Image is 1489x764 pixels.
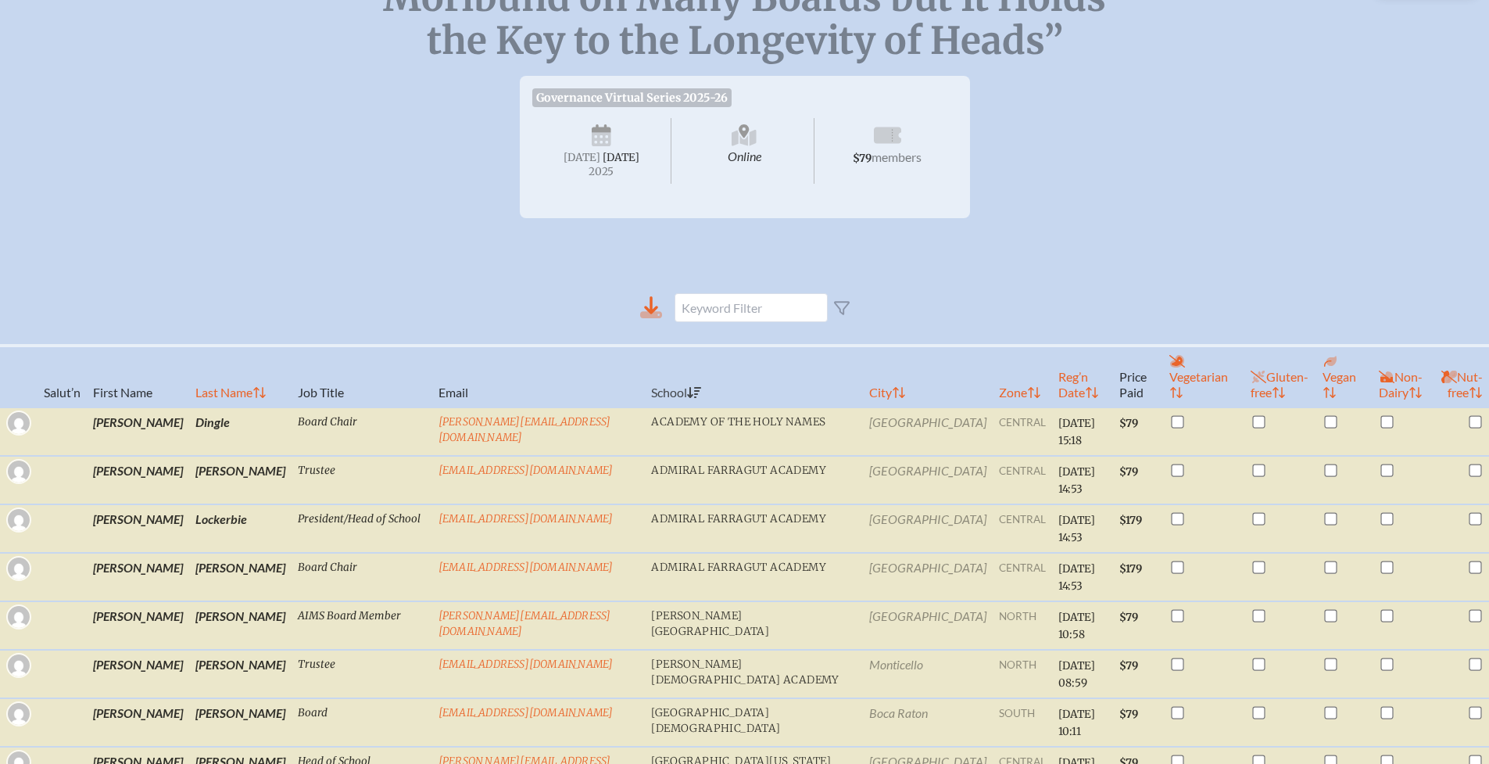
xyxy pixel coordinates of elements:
[438,561,614,574] a: [EMAIL_ADDRESS][DOMAIN_NAME]
[292,553,432,601] td: Board Chair
[1119,465,1138,479] span: $79
[292,504,432,553] td: President/Head of School
[438,512,614,525] a: [EMAIL_ADDRESS][DOMAIN_NAME]
[1119,514,1142,527] span: $179
[87,553,189,601] td: [PERSON_NAME]
[87,601,189,650] td: [PERSON_NAME]
[645,698,863,747] td: [GEOGRAPHIC_DATA][DEMOGRAPHIC_DATA]
[1058,611,1095,641] span: [DATE] 10:58
[1119,562,1142,576] span: $179
[863,650,993,698] td: Monticello
[8,703,30,725] img: Gravatar
[189,346,292,407] th: Last Name
[438,609,611,638] a: [PERSON_NAME][EMAIL_ADDRESS][DOMAIN_NAME]
[645,456,863,504] td: Admiral Farragut Academy
[993,346,1052,407] th: Zone
[1244,346,1316,407] th: Gluten-free
[1058,417,1095,447] span: [DATE] 15:18
[292,346,432,407] th: Job Title
[863,601,993,650] td: [GEOGRAPHIC_DATA]
[993,698,1052,747] td: south
[38,346,87,407] th: Salut’n
[189,601,292,650] td: [PERSON_NAME]
[564,151,600,164] span: [DATE]
[438,415,611,444] a: [PERSON_NAME][EMAIL_ADDRESS][DOMAIN_NAME]
[8,655,30,676] img: Gravatar
[532,88,732,107] span: Governance Virtual Series 2025-26
[1373,346,1434,407] th: Non-Dairy
[675,293,828,322] input: Keyword Filter
[87,698,189,747] td: [PERSON_NAME]
[863,456,993,504] td: [GEOGRAPHIC_DATA]
[87,407,189,456] td: [PERSON_NAME]
[1119,659,1138,673] span: $79
[87,456,189,504] td: [PERSON_NAME]
[863,698,993,747] td: Boca Raton
[438,464,614,477] a: [EMAIL_ADDRESS][DOMAIN_NAME]
[863,346,993,407] th: City
[87,650,189,698] td: [PERSON_NAME]
[645,407,863,456] td: Academy of the Holy Names
[853,152,872,165] span: $79
[993,504,1052,553] td: central
[189,553,292,601] td: [PERSON_NAME]
[1119,611,1138,624] span: $79
[1316,346,1373,407] th: Vegan
[645,504,863,553] td: Admiral Farragut Academy
[675,118,814,184] span: Online
[1113,346,1163,407] th: Price Paid
[645,650,863,698] td: [PERSON_NAME][DEMOGRAPHIC_DATA] Academy
[993,456,1052,504] td: central
[863,504,993,553] td: [GEOGRAPHIC_DATA]
[292,456,432,504] td: Trustee
[8,606,30,628] img: Gravatar
[189,504,292,553] td: Lockerbie
[438,706,614,719] a: [EMAIL_ADDRESS][DOMAIN_NAME]
[189,698,292,747] td: [PERSON_NAME]
[1058,514,1095,544] span: [DATE] 14:53
[645,601,863,650] td: [PERSON_NAME][GEOGRAPHIC_DATA]
[292,601,432,650] td: AIMS Board Member
[189,650,292,698] td: [PERSON_NAME]
[438,658,614,671] a: [EMAIL_ADDRESS][DOMAIN_NAME]
[863,553,993,601] td: [GEOGRAPHIC_DATA]
[87,504,189,553] td: [PERSON_NAME]
[1434,346,1489,407] th: Nut-free
[993,601,1052,650] td: north
[1163,346,1244,407] th: Vegetarian
[292,698,432,747] td: Board
[1119,708,1138,721] span: $79
[993,650,1052,698] td: north
[1058,562,1095,593] span: [DATE] 14:53
[432,346,646,407] th: Email
[1119,417,1138,430] span: $79
[993,407,1052,456] td: central
[993,553,1052,601] td: central
[8,461,30,482] img: Gravatar
[545,166,659,178] span: 2025
[1058,659,1095,690] span: [DATE] 08:59
[292,407,432,456] td: Board Chair
[189,407,292,456] td: Dingle
[872,149,922,164] span: members
[87,346,189,407] th: First Name
[640,296,662,319] div: Download to CSV
[1058,465,1095,496] span: [DATE] 14:53
[8,558,30,579] img: Gravatar
[645,553,863,601] td: Admiral Farragut Academy
[1052,346,1113,407] th: Reg’n Date
[1058,708,1095,738] span: [DATE] 10:11
[8,509,30,531] img: Gravatar
[8,412,30,434] img: Gravatar
[863,407,993,456] td: [GEOGRAPHIC_DATA]
[292,650,432,698] td: Trustee
[189,456,292,504] td: [PERSON_NAME]
[603,151,639,164] span: [DATE]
